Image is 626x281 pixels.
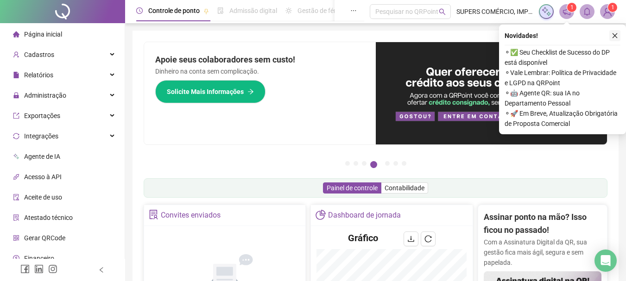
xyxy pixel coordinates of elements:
[13,31,19,37] span: home
[13,112,19,119] span: export
[13,235,19,241] span: qrcode
[328,207,401,223] div: Dashboard de jornada
[24,112,60,119] span: Exportações
[407,235,415,243] span: download
[34,264,44,274] span: linkedin
[484,211,601,237] h2: Assinar ponto na mão? Isso ficou no passado!
[583,7,591,16] span: bell
[393,161,398,166] button: 6
[48,264,57,274] span: instagram
[350,7,357,14] span: ellipsis
[348,231,378,244] h4: Gráfico
[13,92,19,99] span: lock
[13,174,19,180] span: api
[505,47,620,68] span: ⚬ ✅ Seu Checklist de Sucesso do DP está disponível
[456,6,533,17] span: SUPERS COMÉRCIO, IMPORTAÇÃO E CONFECÇÃO LTDA
[541,6,551,17] img: sparkle-icon.fc2bf0ac1784a2077858766a79e2daf3.svg
[601,5,614,19] img: 24300
[316,210,325,219] span: pie-chart
[24,194,62,201] span: Aceite de uso
[155,53,365,66] h2: Apoie seus colaboradores sem custo!
[570,4,574,11] span: 1
[424,235,432,243] span: reload
[13,133,19,139] span: sync
[608,3,617,12] sup: Atualize o seu contato no menu Meus Dados
[149,210,158,219] span: solution
[155,66,365,76] p: Dinheiro na conta sem complicação.
[136,7,143,14] span: clock-circle
[24,214,73,221] span: Atestado técnico
[24,173,62,181] span: Acesso à API
[505,88,620,108] span: ⚬ 🤖 Agente QR: sua IA no Departamento Pessoal
[13,72,19,78] span: file
[24,92,66,99] span: Administração
[155,80,266,103] button: Solicite Mais Informações
[24,255,54,262] span: Financeiro
[13,214,19,221] span: solution
[24,153,60,160] span: Agente de IA
[148,7,200,14] span: Controle de ponto
[362,161,367,166] button: 3
[611,4,614,11] span: 1
[439,8,446,15] span: search
[161,207,221,223] div: Convites enviados
[297,7,344,14] span: Gestão de férias
[13,51,19,58] span: user-add
[505,31,538,41] span: Novidades !
[402,161,406,166] button: 7
[24,132,58,140] span: Integrações
[563,7,571,16] span: notification
[505,108,620,129] span: ⚬ 🚀 Em Breve, Atualização Obrigatória de Proposta Comercial
[385,184,424,192] span: Contabilidade
[484,237,601,268] p: Com a Assinatura Digital da QR, sua gestão fica mais ágil, segura e sem papelada.
[385,161,390,166] button: 5
[203,8,209,14] span: pushpin
[167,87,244,97] span: Solicite Mais Informações
[354,161,358,166] button: 2
[594,250,617,272] div: Open Intercom Messenger
[505,68,620,88] span: ⚬ Vale Lembrar: Política de Privacidade e LGPD na QRPoint
[13,194,19,200] span: audit
[98,267,105,273] span: left
[24,51,54,58] span: Cadastros
[327,184,378,192] span: Painel de controle
[20,264,30,274] span: facebook
[567,3,576,12] sup: 1
[345,161,350,166] button: 1
[24,71,53,79] span: Relatórios
[13,255,19,262] span: dollar
[285,7,292,14] span: sun
[247,88,254,95] span: arrow-right
[24,31,62,38] span: Página inicial
[24,234,65,242] span: Gerar QRCode
[370,161,377,168] button: 4
[229,7,277,14] span: Admissão digital
[376,42,607,144] img: banner%2Fa8ee1423-cce5-4ffa-a127-5a2d429cc7d8.png
[612,32,618,39] span: close
[217,7,224,14] span: file-done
